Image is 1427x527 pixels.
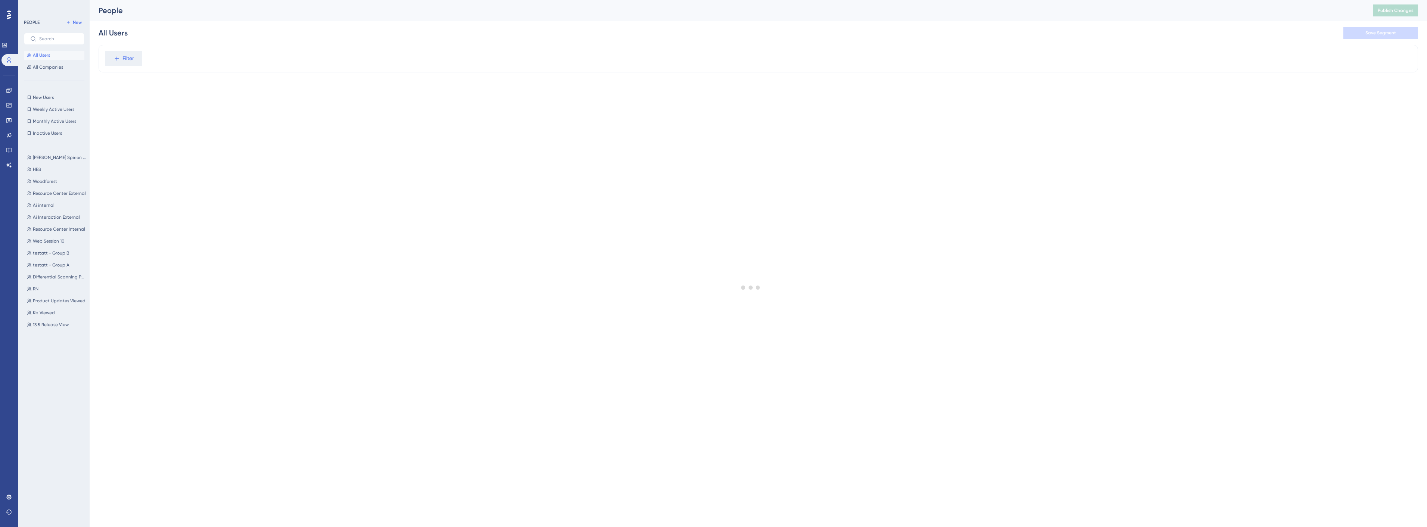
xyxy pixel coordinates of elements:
span: 13.5 Release View [33,322,69,328]
span: Differential Scanning Post [33,274,86,280]
button: Ai Interaction External [24,213,89,222]
button: All Companies [24,63,84,72]
span: Ai Interaction External [33,214,80,220]
button: RN [24,284,89,293]
button: Monthly Active Users [24,117,84,126]
div: People [99,5,1355,16]
span: New [73,19,82,25]
button: Web Session 10 [24,237,89,246]
span: Save Segment [1365,30,1396,36]
button: Inactive Users [24,129,84,138]
div: All Users [99,28,128,38]
span: RN [33,286,38,292]
span: testatt - Group B [33,250,69,256]
span: Monthly Active Users [33,118,76,124]
button: Publish Changes [1373,4,1418,16]
button: 13.5 Release View [24,320,89,329]
span: Kb Viewed [33,310,55,316]
button: [PERSON_NAME] Spirion User [24,153,89,162]
button: Resource Center External [24,189,89,198]
span: All Companies [33,64,63,70]
button: Ai internal [24,201,89,210]
span: New Users [33,94,54,100]
button: Resource Center Internal [24,225,89,234]
button: All Users [24,51,84,60]
span: Ai internal [33,202,55,208]
span: Publish Changes [1378,7,1414,13]
button: Save Segment [1343,27,1418,39]
span: testatt - Group A [33,262,69,268]
button: Kb Viewed [24,308,89,317]
span: Inactive Users [33,130,62,136]
span: Woodforest [33,178,57,184]
span: Weekly Active Users [33,106,74,112]
button: HBS [24,165,89,174]
button: Weekly Active Users [24,105,84,114]
span: Resource Center Internal [33,226,85,232]
button: Differential Scanning Post [24,272,89,281]
button: Woodforest [24,177,89,186]
button: Product Updates Viewed [24,296,89,305]
div: PEOPLE [24,19,40,25]
button: testatt - Group B [24,249,89,258]
span: [PERSON_NAME] Spirion User [33,155,86,160]
button: New Users [24,93,84,102]
span: Product Updates Viewed [33,298,86,304]
button: testatt - Group A [24,261,89,269]
span: HBS [33,166,41,172]
input: Search [39,36,78,41]
span: All Users [33,52,50,58]
span: Web Session 10 [33,238,65,244]
span: Resource Center External [33,190,86,196]
button: New [63,18,84,27]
